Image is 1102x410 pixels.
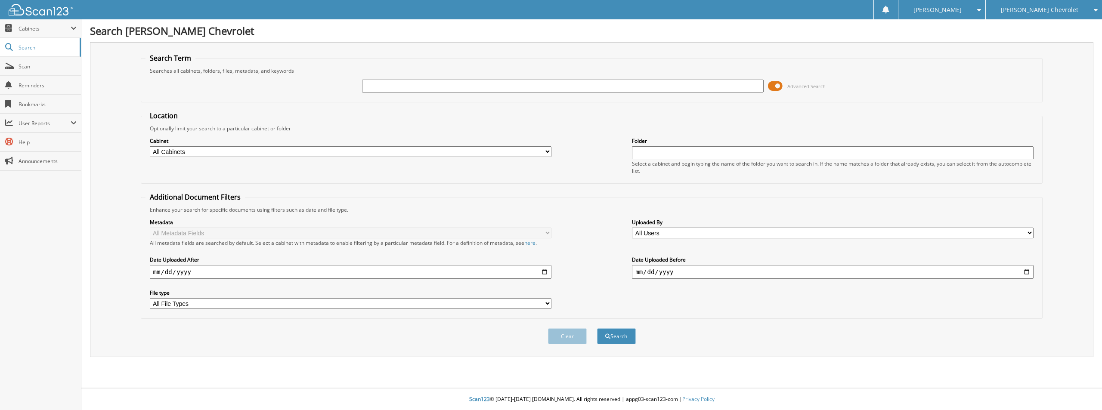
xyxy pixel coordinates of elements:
[19,101,77,108] span: Bookmarks
[150,219,551,226] label: Metadata
[632,137,1034,145] label: Folder
[150,256,551,263] label: Date Uploaded After
[145,206,1038,213] div: Enhance your search for specific documents using filters such as date and file type.
[145,67,1038,74] div: Searches all cabinets, folders, files, metadata, and keywords
[150,265,551,279] input: start
[9,4,73,15] img: scan123-logo-white.svg
[145,111,182,120] legend: Location
[524,239,536,247] a: here
[913,7,962,12] span: [PERSON_NAME]
[548,328,587,344] button: Clear
[787,83,826,89] span: Advanced Search
[19,44,75,51] span: Search
[150,137,551,145] label: Cabinet
[145,53,195,63] legend: Search Term
[145,125,1038,132] div: Optionally limit your search to a particular cabinet or folder
[145,192,245,202] legend: Additional Document Filters
[597,328,636,344] button: Search
[632,219,1034,226] label: Uploaded By
[150,289,551,296] label: File type
[632,265,1034,279] input: end
[469,395,490,403] span: Scan123
[682,395,715,403] a: Privacy Policy
[632,160,1034,175] div: Select a cabinet and begin typing the name of the folder you want to search in. If the name match...
[19,63,77,70] span: Scan
[19,82,77,89] span: Reminders
[19,120,71,127] span: User Reports
[19,139,77,146] span: Help
[19,157,77,165] span: Announcements
[81,389,1102,410] div: © [DATE]-[DATE] [DOMAIN_NAME]. All rights reserved | appg03-scan123-com |
[90,24,1093,38] h1: Search [PERSON_NAME] Chevrolet
[19,25,71,32] span: Cabinets
[632,256,1034,263] label: Date Uploaded Before
[1001,7,1078,12] span: [PERSON_NAME] Chevrolet
[150,239,551,247] div: All metadata fields are searched by default. Select a cabinet with metadata to enable filtering b...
